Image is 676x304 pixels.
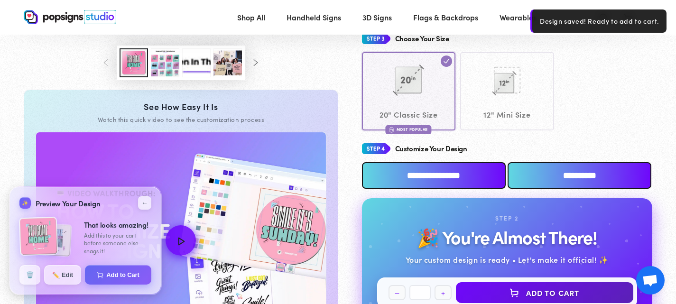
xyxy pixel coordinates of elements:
[237,10,265,24] span: Shop All
[182,48,211,77] button: Load image 4 in gallery view
[591,7,616,28] summary: Search our site
[96,52,117,73] button: Slide left
[52,272,59,278] span: ✏️
[530,9,667,33] div: Design saved! Ready to add to cart.
[377,253,638,267] div: Your custom design is ready • Let's make it official! ✨
[36,115,326,124] div: Watch this quick video to see the customization process
[97,272,103,278] img: Cart
[19,197,100,210] div: Preview Your Design
[245,52,266,73] button: Slide right
[495,213,519,224] div: Step 2
[287,10,341,24] span: Handheld Signs
[84,220,151,230] div: That looks amazing!
[500,10,537,24] span: Wearables
[362,30,390,47] img: Step 3
[279,5,348,30] a: Handheld Signs
[24,10,116,24] img: Popsigns Studio
[120,48,148,77] button: Load image 1 in gallery view
[36,101,326,112] div: See How Easy It Is
[395,145,467,153] h4: Customize Your Design
[213,48,242,77] button: Load image 5 in gallery view
[151,48,179,77] button: Load image 3 in gallery view
[44,265,81,285] button: ✏️Edit
[85,265,151,285] button: Add to Cart
[84,231,151,255] div: Add this to your cart before someone else snags it!
[362,10,392,24] span: 3D Signs
[138,196,151,210] button: ←
[417,227,597,247] h2: 🎉 You're Almost There!
[492,5,544,30] a: Wearables
[636,266,665,295] div: Open chat
[413,10,478,24] span: Flags & Backdrops
[455,282,633,303] button: Add to Cart
[362,140,390,157] img: Step 4
[355,5,399,30] a: 3D Signs
[19,197,31,209] div: ✨
[406,5,485,30] a: Flags & Backdrops
[19,265,40,285] button: 🗑️
[395,35,449,43] h4: Choose Your Size
[230,5,272,30] a: Shop All
[19,217,58,256] img: Design Side 1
